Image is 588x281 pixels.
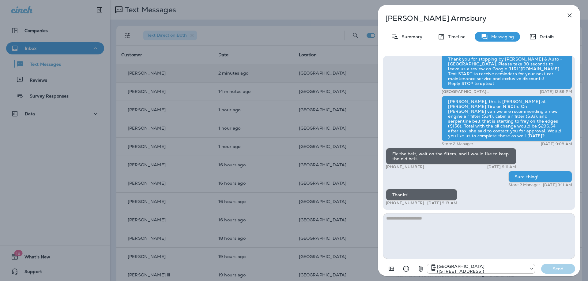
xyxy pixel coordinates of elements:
div: Fix the belt, wait on the filters, and I would like to keep the old belt. [386,148,516,165]
p: Timeline [445,34,466,39]
p: Summary [399,34,422,39]
p: [DATE] 9:13 AM [427,201,457,205]
div: Thank you for stopping by [PERSON_NAME] & Auto - [GEOGRAPHIC_DATA]. Please take 30 seconds to lea... [442,53,572,89]
p: Store 2 Manager [508,183,540,187]
p: [GEOGRAPHIC_DATA] ([STREET_ADDRESS]) [442,89,520,94]
p: [DATE] 9:08 AM [541,142,572,146]
div: Thanks! [386,189,457,201]
div: [PERSON_NAME], this is [PERSON_NAME] at [PERSON_NAME] Tire on N 90th. On [PERSON_NAME] van we are... [442,96,572,142]
p: [DATE] 9:11 AM [543,183,572,187]
div: Sure thing! [508,171,572,183]
div: +1 (402) 571-1201 [427,264,535,274]
p: Store 2 Manager [442,142,473,146]
p: [GEOGRAPHIC_DATA] ([STREET_ADDRESS]) [437,264,526,274]
p: Details [537,34,554,39]
button: Select an emoji [400,263,412,275]
p: [PHONE_NUMBER] [386,201,424,205]
p: [DATE] 9:11 AM [487,165,516,169]
p: [PHONE_NUMBER] [386,165,424,169]
button: Add in a premade template [385,263,398,275]
p: [PERSON_NAME] Armsbury [385,14,552,23]
p: Messaging [488,34,514,39]
p: [DATE] 12:39 PM [540,89,572,94]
